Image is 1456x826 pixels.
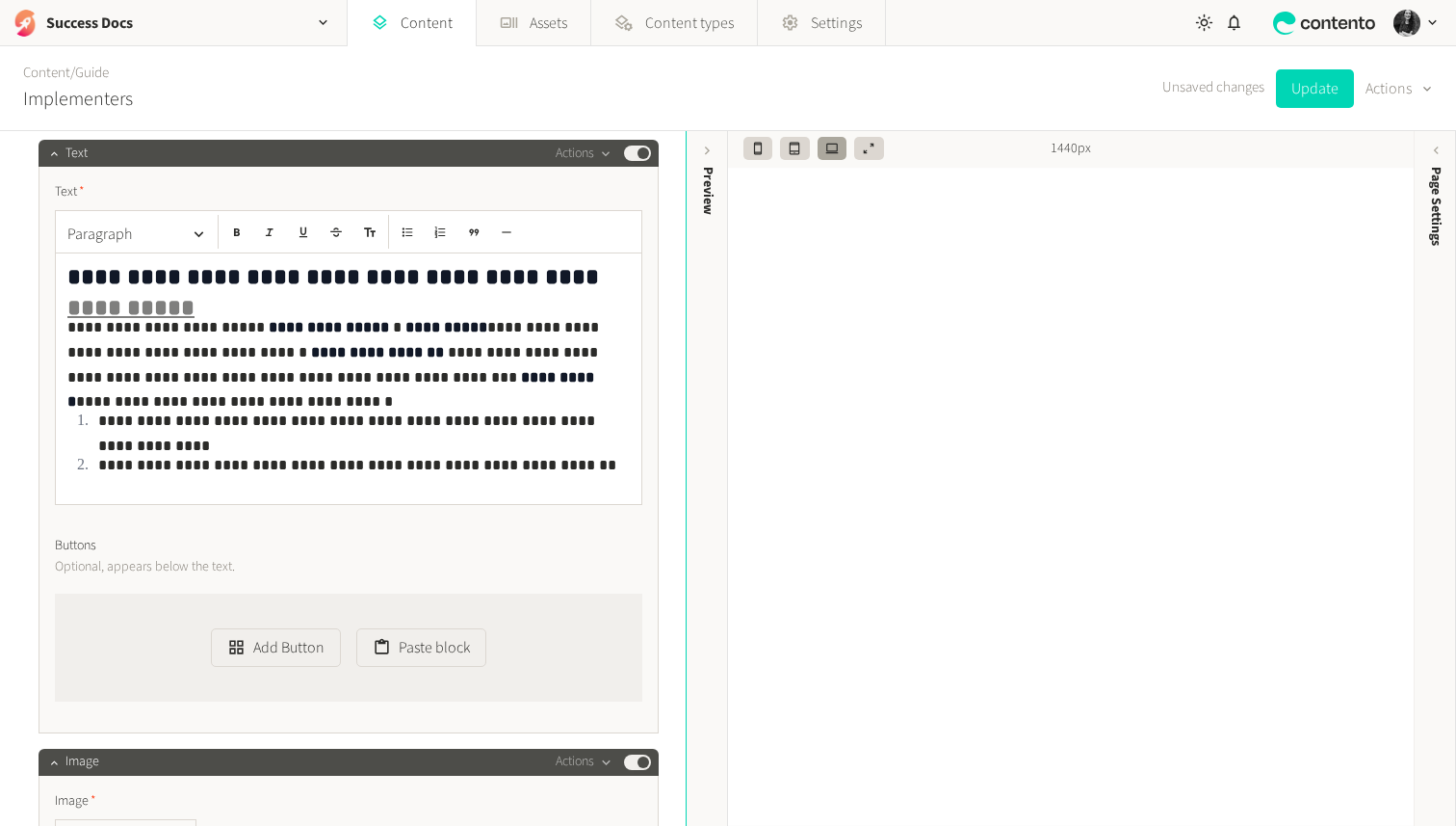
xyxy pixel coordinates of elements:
[65,144,88,164] span: Text
[60,215,214,253] button: Paragraph
[55,182,85,202] span: Text
[23,63,70,83] a: Content
[211,628,341,667] button: Add Button
[811,12,862,35] span: Settings
[55,556,493,577] p: Optional, appears below the text.
[1051,139,1091,159] span: 1440px
[55,791,96,812] span: Image
[698,167,718,215] div: Preview
[1276,69,1354,108] button: Update
[23,85,133,114] h2: Implementers
[556,142,612,165] button: Actions
[55,536,96,556] span: Buttons
[46,12,133,35] h2: Success Docs
[1365,69,1433,108] button: Actions
[556,751,612,774] button: Actions
[70,63,75,83] span: /
[1162,77,1264,99] span: Unsaved changes
[1426,167,1446,246] span: Page Settings
[645,12,734,35] span: Content types
[1393,10,1420,37] img: Hollie Duncan
[65,752,99,772] span: Image
[75,63,109,83] a: Guide
[12,10,39,37] img: Success Docs
[356,628,486,667] button: Paste block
